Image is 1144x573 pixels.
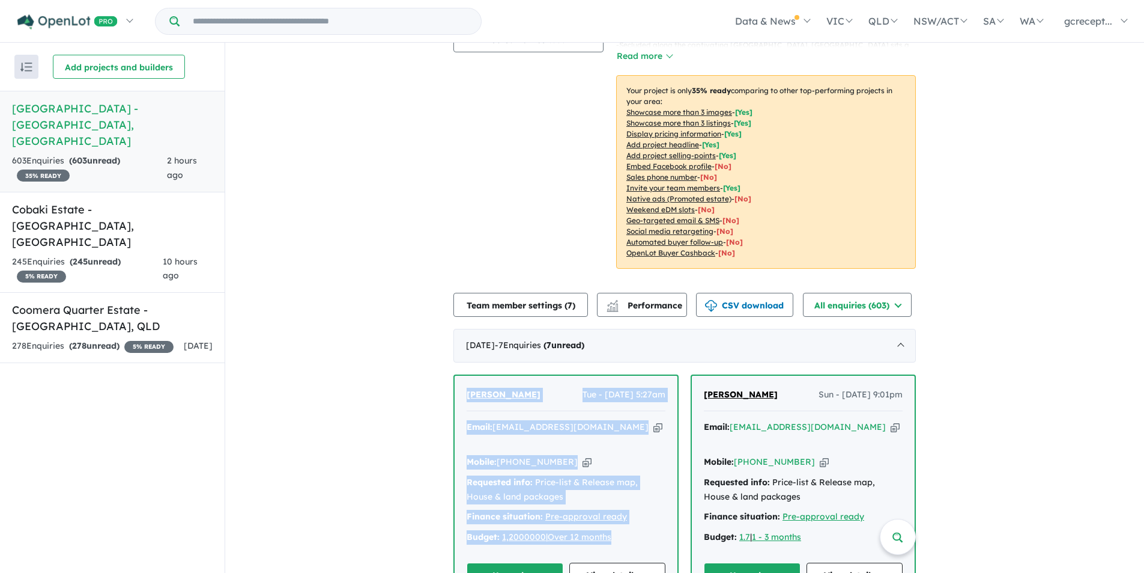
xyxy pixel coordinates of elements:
[726,237,743,247] span: [No]
[698,205,715,214] span: [No]
[583,456,592,468] button: Copy
[704,456,734,467] strong: Mobile:
[548,532,611,542] a: Over 12 months
[782,511,864,522] a: Pre-approval ready
[12,201,213,250] h5: Cobaki Estate - [GEOGRAPHIC_DATA] , [GEOGRAPHIC_DATA]
[616,75,916,269] p: Your project is only comparing to other top-performing projects in your area: - - - - - - - - - -...
[626,205,695,214] u: Weekend eDM slots
[467,477,533,488] strong: Requested info:
[73,256,88,267] span: 245
[12,255,163,284] div: 245 Enquir ies
[819,388,903,402] span: Sun - [DATE] 9:01pm
[626,162,712,171] u: Embed Facebook profile
[467,421,492,432] strong: Email:
[734,456,815,467] a: [PHONE_NUMBER]
[626,129,721,138] u: Display pricing information
[597,293,687,317] button: Performance
[567,300,572,311] span: 7
[626,118,731,127] u: Showcase more than 3 listings
[704,532,737,542] strong: Budget:
[124,341,174,353] span: 5 % READY
[467,530,665,545] div: |
[1064,15,1112,27] span: gcrecept...
[626,173,697,182] u: Sales phone number
[734,118,751,127] span: [ Yes ]
[69,155,120,166] strong: ( unread)
[803,293,912,317] button: All enquiries (603)
[12,339,174,354] div: 278 Enquir ies
[704,388,778,402] a: [PERSON_NAME]
[467,532,500,542] strong: Budget:
[752,532,801,542] a: 1 - 3 months
[735,108,752,117] span: [ Yes ]
[616,49,673,63] button: Read more
[626,194,731,203] u: Native ads (Promoted estate)
[626,140,699,149] u: Add project headline
[716,227,733,236] span: [No]
[467,511,543,522] strong: Finance situation:
[12,100,213,149] h5: [GEOGRAPHIC_DATA] - [GEOGRAPHIC_DATA] , [GEOGRAPHIC_DATA]
[696,293,793,317] button: CSV download
[17,14,118,29] img: Openlot PRO Logo White
[497,456,578,467] a: [PHONE_NUMBER]
[626,227,713,236] u: Social media retargeting
[692,86,731,95] b: 35 % ready
[705,300,717,312] img: download icon
[72,155,87,166] span: 603
[715,162,731,171] span: [ No ]
[17,271,66,283] span: 5 % READY
[17,170,70,182] span: 35 % READY
[167,155,197,180] span: 2 hours ago
[184,340,213,351] span: [DATE]
[12,154,167,183] div: 603 Enquir ies
[467,388,540,402] a: [PERSON_NAME]
[820,456,829,468] button: Copy
[704,476,903,504] div: Price-list & Release map, House & land packages
[730,421,886,432] a: [EMAIL_ADDRESS][DOMAIN_NAME]
[626,237,723,247] u: Automated buyer follow-up
[626,151,716,160] u: Add project selling-points
[626,183,720,192] u: Invite your team members
[626,216,719,225] u: Geo-targeted email & SMS
[53,55,185,79] button: Add projects and builders
[626,248,715,257] u: OpenLot Buyer Cashback
[700,173,717,182] span: [ No ]
[543,340,584,351] strong: ( unread)
[607,300,618,307] img: line-chart.svg
[20,63,32,72] img: sort.svg
[891,421,900,434] button: Copy
[467,476,665,504] div: Price-list & Release map, House & land packages
[608,300,682,311] span: Performance
[545,511,627,522] a: Pre-approval ready
[467,389,540,400] span: [PERSON_NAME]
[718,248,735,257] span: [No]
[704,530,903,545] div: |
[653,421,662,434] button: Copy
[583,388,665,402] span: Tue - [DATE] 5:27am
[626,108,732,117] u: Showcase more than 3 images
[723,183,740,192] span: [ Yes ]
[72,340,86,351] span: 278
[546,340,551,351] span: 7
[739,532,750,542] a: 1.7
[492,421,649,432] a: [EMAIL_ADDRESS][DOMAIN_NAME]
[502,532,546,542] a: 1,2000000
[702,140,719,149] span: [ Yes ]
[182,8,479,34] input: Try estate name, suburb, builder or developer
[12,302,213,334] h5: Coomera Quarter Estate - [GEOGRAPHIC_DATA] , QLD
[495,340,584,351] span: - 7 Enquir ies
[69,340,120,351] strong: ( unread)
[163,256,198,281] span: 10 hours ago
[453,329,916,363] div: [DATE]
[704,389,778,400] span: [PERSON_NAME]
[467,456,497,467] strong: Mobile:
[722,216,739,225] span: [No]
[724,129,742,138] span: [ Yes ]
[70,256,121,267] strong: ( unread)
